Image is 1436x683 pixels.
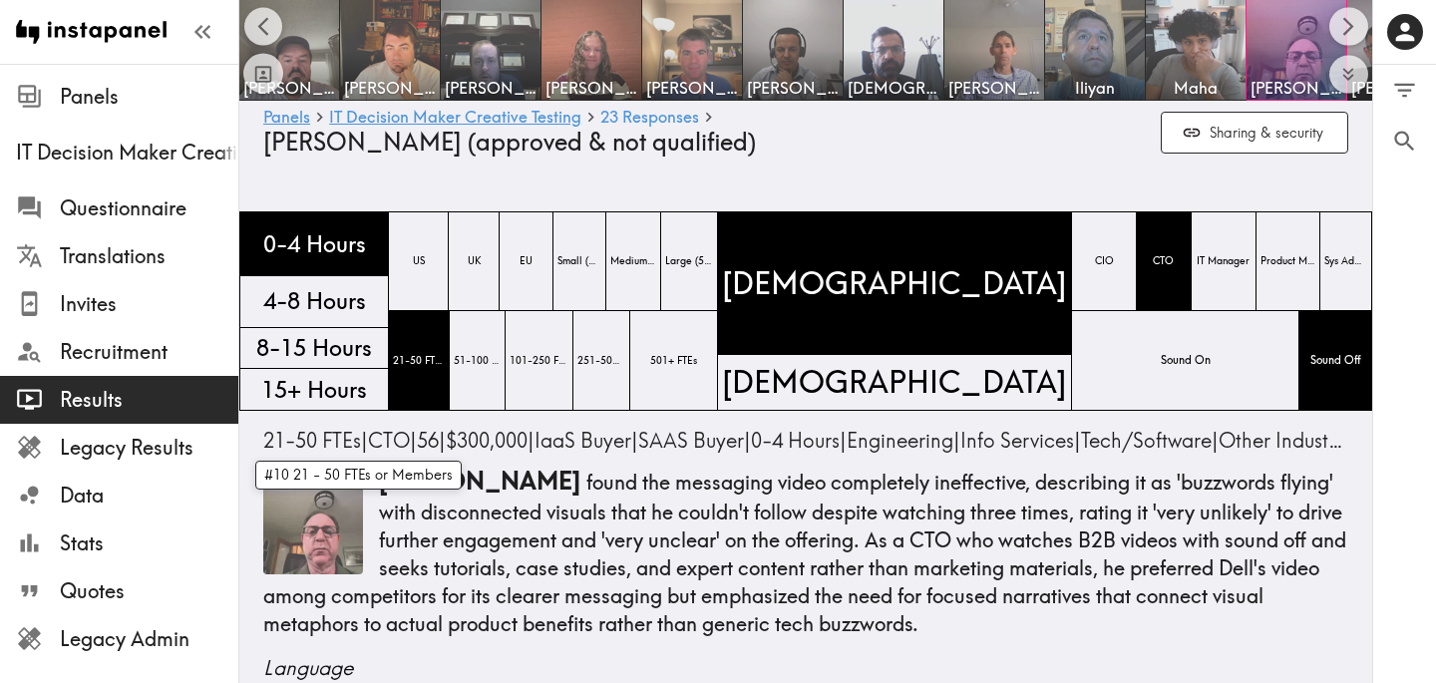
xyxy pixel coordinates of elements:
a: Panels [263,109,310,128]
span: 501+ FTEs [646,350,701,372]
span: 0-4 Hours [259,224,370,264]
span: Medium (101-500) [606,250,660,272]
span: Info Services [960,428,1074,453]
span: Recruitment [60,338,238,366]
span: 15+ Hours [257,370,371,410]
span: 4-8 Hours [259,281,370,321]
span: Filter Responses [1391,77,1418,104]
span: 101-250 FTEs [506,350,571,372]
span: Legacy Results [60,434,238,462]
span: [PERSON_NAME] [646,77,738,99]
span: Large (501+) [661,250,717,272]
a: IT Decision Maker Creative Testing [329,109,581,128]
span: Search [1391,128,1418,155]
span: [PERSON_NAME] [747,77,839,99]
span: [PERSON_NAME] [379,466,580,496]
button: Filter Responses [1373,65,1436,116]
span: Data [60,482,238,510]
span: [PERSON_NAME] [445,77,537,99]
span: CIO [1091,250,1118,272]
span: Stats [60,529,238,557]
span: UK [464,250,485,272]
span: Sound Off [1306,349,1364,373]
span: 23 Responses [600,109,699,125]
span: Language [263,654,1348,682]
button: Sharing & security [1161,112,1348,155]
button: Expand to show all items [1329,55,1368,94]
span: [DEMOGRAPHIC_DATA] [718,357,1071,407]
span: $300,000 [446,428,528,453]
span: 251-500 FTEs [573,350,629,372]
span: EU [516,250,537,272]
span: | [751,428,847,453]
span: 21-50 FTEs [263,428,361,453]
span: [PERSON_NAME] [545,77,637,99]
span: 21-50 FTEs [389,350,448,372]
span: | [263,428,368,453]
span: [PERSON_NAME] (approved & not qualified) [263,127,756,157]
button: Search [1373,116,1436,167]
button: Scroll right [1329,7,1368,46]
img: Thumbnail [263,475,363,574]
span: Translations [60,242,238,270]
span: Iliyan [1049,77,1141,99]
span: SAAS Buyer [638,428,744,453]
span: | [1219,428,1353,453]
span: IaaS Buyer [535,428,631,453]
span: Small (21-100) [553,250,605,272]
span: Results [60,386,238,414]
span: [PERSON_NAME] [243,77,335,99]
span: 0-4 Hours [751,428,840,453]
span: [PERSON_NAME] [1251,77,1342,99]
span: Other Industry [1219,428,1346,453]
span: Sys Admin [1320,250,1371,272]
span: | [960,428,1081,453]
span: | [847,428,960,453]
span: [PERSON_NAME] [344,77,436,99]
span: Sound On [1157,349,1215,373]
span: | [417,428,446,453]
span: Quotes [60,577,238,605]
span: US [409,250,429,272]
a: 23 Responses [600,109,699,128]
span: CTO [368,428,410,453]
span: 8-15 Hours [252,328,376,368]
span: 51-100 FTEs [450,350,506,372]
span: | [535,428,638,453]
span: [PERSON_NAME] [948,77,1040,99]
button: Scroll left [244,7,283,46]
span: Questionnaire [60,194,238,222]
span: | [638,428,751,453]
span: [DEMOGRAPHIC_DATA] [848,77,939,99]
span: IT Manager [1193,250,1254,272]
span: | [446,428,535,453]
span: | [1081,428,1219,453]
span: Panels [60,83,238,111]
span: [DEMOGRAPHIC_DATA] [718,258,1071,308]
span: Product Manager [1256,250,1320,272]
span: Invites [60,290,238,318]
span: Maha [1150,77,1242,99]
p: found the messaging video completely ineffective, describing it as 'buzzwords flying' with discon... [263,465,1348,638]
span: Tech/Software [1081,428,1212,453]
span: IT Decision Maker Creative Testing [16,139,238,167]
span: 56 [417,428,439,453]
span: Engineering [847,428,953,453]
span: | [368,428,417,453]
button: Toggle between responses and questions [243,54,283,94]
span: Legacy Admin [60,625,238,653]
span: CTO [1149,250,1178,272]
